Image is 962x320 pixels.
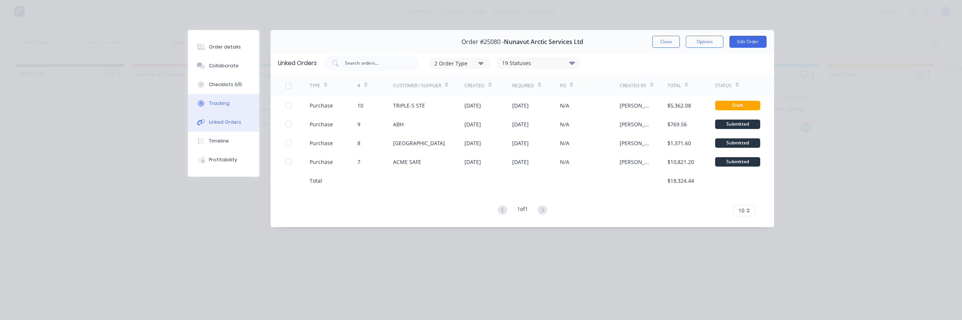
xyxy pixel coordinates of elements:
[667,120,687,128] div: $769.56
[464,139,481,147] div: [DATE]
[209,81,242,88] div: Checklists 0/0
[393,158,421,166] div: ACME SAFE
[464,82,484,89] div: Created
[209,100,230,107] div: Tracking
[667,158,694,166] div: $10,821.20
[310,177,322,185] div: Total
[188,75,259,94] button: Checklists 0/0
[188,38,259,56] button: Order details
[560,102,569,109] div: N/A
[512,139,529,147] div: [DATE]
[278,59,317,68] div: Linked Orders
[393,120,404,128] div: ABH
[620,120,652,128] div: [PERSON_NAME]
[209,119,241,126] div: Linked Orders
[310,120,333,128] div: Purchase
[667,82,681,89] div: Total
[188,113,259,132] button: Linked Orders
[357,158,360,166] div: 7
[188,150,259,169] button: Profitability
[188,56,259,75] button: Collaborate
[715,157,760,167] div: Submitted
[498,59,579,67] div: 19 Statuses
[504,38,583,45] span: Nunavut Arctic Services Ltd
[560,139,569,147] div: N/A
[620,82,646,89] div: Created By
[620,102,652,109] div: [PERSON_NAME]
[715,138,760,148] div: Submitted
[393,102,425,109] div: TRIPLE-S STE
[188,94,259,113] button: Tracking
[560,158,569,166] div: N/A
[715,82,732,89] div: Status
[357,120,360,128] div: 9
[512,82,534,89] div: Required
[310,139,333,147] div: Purchase
[686,36,723,48] button: Options
[560,82,566,89] div: PO
[430,58,490,69] button: 2 Order Type
[667,102,691,109] div: $5,362.08
[715,101,760,110] div: Draft
[434,59,485,67] div: 2 Order Type
[517,205,528,216] div: 1 of 1
[310,102,333,109] div: Purchase
[344,59,407,67] input: Search orders...
[512,120,529,128] div: [DATE]
[652,36,680,48] button: Close
[620,158,652,166] div: [PERSON_NAME]
[188,132,259,150] button: Timeline
[393,139,445,147] div: [GEOGRAPHIC_DATA]
[357,82,360,89] div: #
[209,138,229,144] div: Timeline
[512,102,529,109] div: [DATE]
[667,139,691,147] div: $1,371.60
[620,139,652,147] div: [PERSON_NAME]
[560,120,569,128] div: N/A
[461,38,504,45] span: Order #25080 -
[464,102,481,109] div: [DATE]
[357,102,363,109] div: 10
[464,158,481,166] div: [DATE]
[738,206,744,214] span: 10
[357,139,360,147] div: 8
[667,177,694,185] div: $18,324.44
[209,44,241,50] div: Order details
[715,120,760,129] div: Submitted
[512,158,529,166] div: [DATE]
[393,82,441,89] div: Customer / Supplier
[209,62,239,69] div: Collaborate
[310,158,333,166] div: Purchase
[729,36,767,48] button: Edit Order
[310,82,320,89] div: TYPE
[464,120,481,128] div: [DATE]
[209,156,237,163] div: Profitability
